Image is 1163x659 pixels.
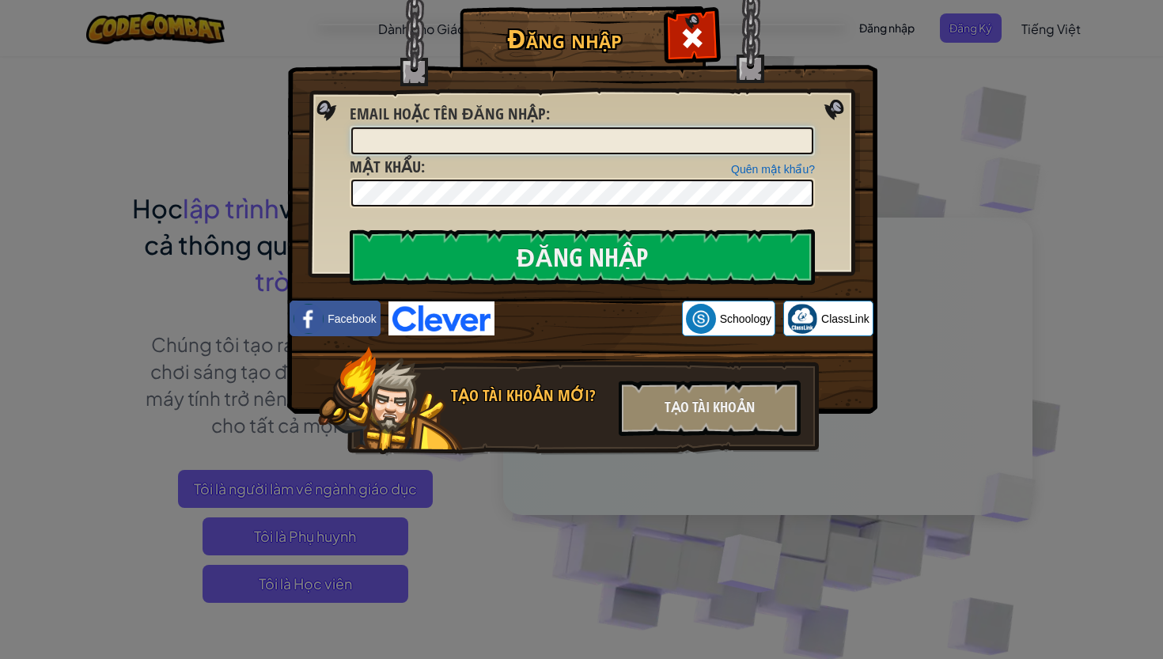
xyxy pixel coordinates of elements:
[350,103,550,126] label: :
[494,301,682,336] iframe: Nút Đăng nhập bằng Google
[350,156,421,177] span: Mật khẩu
[787,304,817,334] img: classlink-logo-small.png
[821,311,869,327] span: ClassLink
[838,16,1147,192] iframe: Hộp thoại Đăng nhập bằng Google
[464,25,665,52] h1: Đăng nhập
[502,301,674,336] div: Đăng nhập bằng Google. Mở trong thẻ mới
[388,301,494,335] img: clever-logo-blue.png
[731,163,815,176] a: Quên mật khẩu?
[720,311,771,327] span: Schoology
[686,304,716,334] img: schoology.png
[294,304,324,334] img: facebook_small.png
[619,381,801,436] div: Tạo tài khoản
[350,156,425,179] label: :
[328,311,376,327] span: Facebook
[451,384,609,407] div: Tạo tài khoản mới?
[350,103,546,124] span: Email hoặc tên đăng nhập
[350,229,815,285] input: Đăng nhập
